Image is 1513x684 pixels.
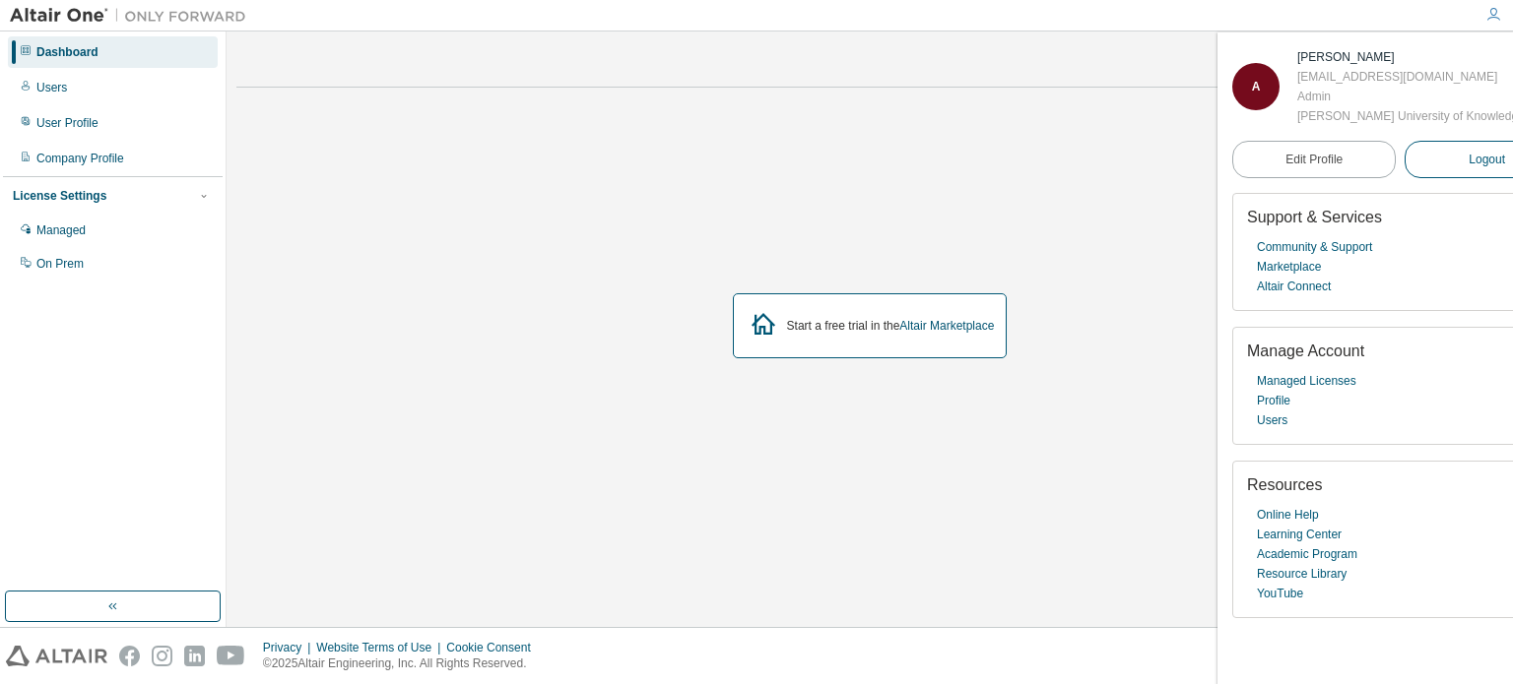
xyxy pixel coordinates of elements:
[899,319,994,333] a: Altair Marketplace
[1252,80,1261,93] span: A
[1257,564,1347,584] a: Resource Library
[36,151,124,166] div: Company Profile
[119,646,140,666] img: facebook.svg
[1232,141,1396,178] a: Edit Profile
[36,222,86,238] div: Managed
[1257,544,1357,564] a: Academic Program
[1257,237,1372,257] a: Community & Support
[263,640,316,655] div: Privacy
[1469,150,1505,169] span: Logout
[6,646,107,666] img: altair_logo.svg
[1257,505,1319,525] a: Online Help
[1257,257,1321,277] a: Marketplace
[152,646,172,666] img: instagram.svg
[1257,410,1287,430] a: Users
[1257,584,1303,603] a: YouTube
[1247,342,1364,359] span: Manage Account
[36,44,99,60] div: Dashboard
[10,6,256,26] img: Altair One
[36,115,99,131] div: User Profile
[13,188,106,204] div: License Settings
[446,640,542,655] div: Cookie Consent
[36,80,67,95] div: Users
[1257,525,1342,544] a: Learning Center
[1285,152,1343,167] span: Edit Profile
[263,655,543,672] p: © 2025 Altair Engineering, Inc. All Rights Reserved.
[1257,371,1356,391] a: Managed Licenses
[184,646,205,666] img: linkedin.svg
[316,640,446,655] div: Website Terms of Use
[1257,277,1331,296] a: Altair Connect
[1247,476,1322,493] span: Resources
[1247,209,1382,225] span: Support & Services
[36,256,84,272] div: On Prem
[787,318,995,334] div: Start a free trial in the
[217,646,245,666] img: youtube.svg
[1257,391,1290,410] a: Profile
